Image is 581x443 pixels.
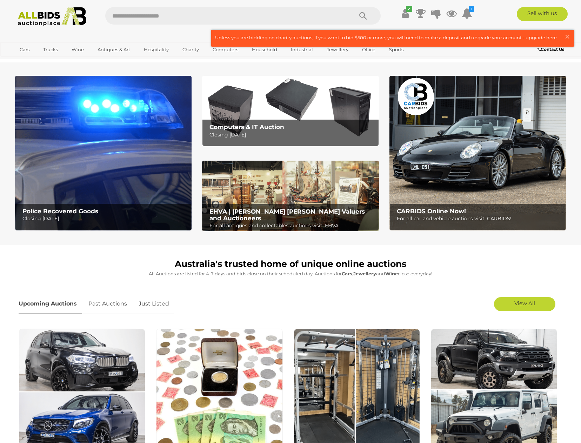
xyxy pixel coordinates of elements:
[342,271,352,276] strong: Cars
[564,30,570,43] span: ×
[19,270,562,278] p: All Auctions are listed for 4-7 days and bids close on their scheduled day. Auctions for , and cl...
[400,7,410,20] a: ✔
[15,44,34,55] a: Cars
[139,44,173,55] a: Hospitality
[462,7,472,20] a: 1
[14,7,90,26] img: Allbids.com.au
[15,76,192,230] img: Police Recovered Goods
[209,130,375,139] p: Closing [DATE]
[247,44,282,55] a: Household
[19,259,562,269] h1: Australia's trusted home of unique online auctions
[385,271,398,276] strong: Wine
[202,76,379,146] a: Computers & IT Auction Computers & IT Auction Closing [DATE]
[494,297,555,311] a: View All
[209,221,375,230] p: For all antiques and collectables auctions visit: EHVA
[39,44,62,55] a: Trucks
[209,123,284,130] b: Computers & IT Auction
[358,44,380,55] a: Office
[19,294,82,314] a: Upcoming Auctions
[83,294,132,314] a: Past Auctions
[389,76,566,230] img: CARBIDS Online Now!
[202,76,379,146] img: Computers & IT Auction
[385,44,408,55] a: Sports
[514,300,535,307] span: View All
[389,76,566,230] a: CARBIDS Online Now! CARBIDS Online Now! For all car and vehicle auctions visit: CARBIDS!
[346,7,381,25] button: Search
[397,214,562,223] p: For all car and vehicle auctions visit: CARBIDS!
[22,208,98,215] b: Police Recovered Goods
[202,161,379,231] a: EHVA | Evans Hastings Valuers and Auctioneers EHVA | [PERSON_NAME] [PERSON_NAME] Valuers and Auct...
[209,208,365,222] b: EHVA | [PERSON_NAME] [PERSON_NAME] Valuers and Auctioneers
[537,46,566,53] a: Contact Us
[202,161,379,231] img: EHVA | Evans Hastings Valuers and Auctioneers
[406,6,412,12] i: ✔
[517,7,568,21] a: Sell with us
[322,44,353,55] a: Jewellery
[15,55,74,67] a: [GEOGRAPHIC_DATA]
[178,44,203,55] a: Charity
[537,47,564,52] b: Contact Us
[469,6,474,12] i: 1
[286,44,318,55] a: Industrial
[397,208,466,215] b: CARBIDS Online Now!
[67,44,88,55] a: Wine
[133,294,174,314] a: Just Listed
[353,271,376,276] strong: Jewellery
[15,76,192,230] a: Police Recovered Goods Police Recovered Goods Closing [DATE]
[93,44,135,55] a: Antiques & Art
[208,44,243,55] a: Computers
[22,214,188,223] p: Closing [DATE]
